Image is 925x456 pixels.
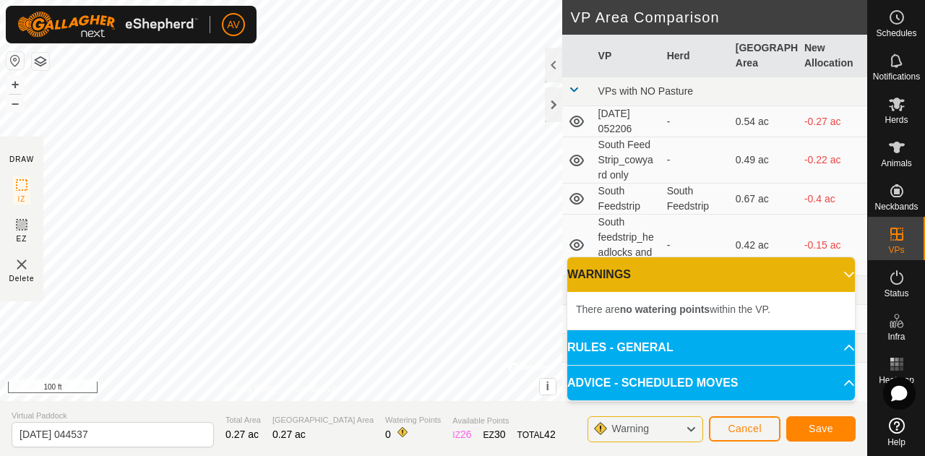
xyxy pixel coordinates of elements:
span: Virtual Paddock [12,410,214,422]
span: AV [227,17,240,33]
td: -0.15 ac [799,215,867,276]
div: IZ [452,427,471,442]
div: South Feedstrip [667,184,724,214]
td: -0.27 ac [799,106,867,137]
th: Herd [661,35,730,77]
td: South Feed Strip_cowyard only [593,137,661,184]
div: - [667,238,724,253]
div: TOTAL [517,427,556,442]
button: Save [786,416,856,442]
span: 26 [460,429,472,440]
div: - [667,152,724,168]
a: Privacy Policy [224,382,278,395]
button: Map Layers [32,53,49,70]
span: WARNINGS [567,266,631,283]
span: [GEOGRAPHIC_DATA] Area [272,414,374,426]
button: i [540,379,556,395]
span: Schedules [876,29,916,38]
span: Neckbands [874,202,918,211]
span: Herds [885,116,908,124]
span: Cancel [728,423,762,434]
span: IZ [18,194,26,205]
button: Cancel [709,416,780,442]
p-accordion-header: WARNINGS [567,257,855,292]
td: -0.22 ac [799,137,867,184]
span: 0.27 ac [272,429,306,440]
button: + [7,76,24,93]
span: Available Points [452,415,555,427]
td: 0.54 ac [730,106,799,137]
button: Reset Map [7,52,24,69]
span: There are within the VP. [576,304,770,315]
span: Animals [881,159,912,168]
a: Contact Us [295,382,337,395]
span: 0.27 ac [225,429,259,440]
span: Delete [9,273,35,284]
a: Help [868,412,925,452]
td: 0.67 ac [730,184,799,215]
span: Status [884,289,908,298]
p-accordion-header: RULES - GENERAL [567,330,855,365]
th: New Allocation [799,35,867,77]
td: South Feedstrip [593,184,661,215]
td: South feedstrip_headlocks and water only [593,215,661,276]
p-accordion-content: WARNINGS [567,292,855,330]
th: [GEOGRAPHIC_DATA] Area [730,35,799,77]
td: 0.42 ac [730,215,799,276]
span: Notifications [873,72,920,81]
span: Infra [887,332,905,341]
span: Help [887,438,905,447]
td: -0.4 ac [799,184,867,215]
span: VPs [888,246,904,254]
span: Heatmap [879,376,914,384]
span: 0 [385,429,391,440]
img: VP [13,256,30,273]
td: 0.49 ac [730,137,799,184]
th: VP [593,35,661,77]
span: RULES - GENERAL [567,339,674,356]
span: ADVICE - SCHEDULED MOVES [567,374,738,392]
span: Total Area [225,414,261,426]
div: DRAW [9,154,34,165]
div: - [667,114,724,129]
td: [DATE] 052206 [593,106,661,137]
h2: VP Area Comparison [571,9,867,26]
span: 30 [494,429,506,440]
div: EZ [483,427,506,442]
span: Watering Points [385,414,441,426]
span: EZ [17,233,27,244]
p-accordion-header: ADVICE - SCHEDULED MOVES [567,366,855,400]
b: no watering points [620,304,710,315]
span: VPs with NO Pasture [598,85,694,97]
img: Gallagher Logo [17,12,198,38]
span: 42 [544,429,556,440]
button: – [7,95,24,112]
span: Save [809,423,833,434]
span: Warning [611,423,649,434]
span: i [546,380,548,392]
